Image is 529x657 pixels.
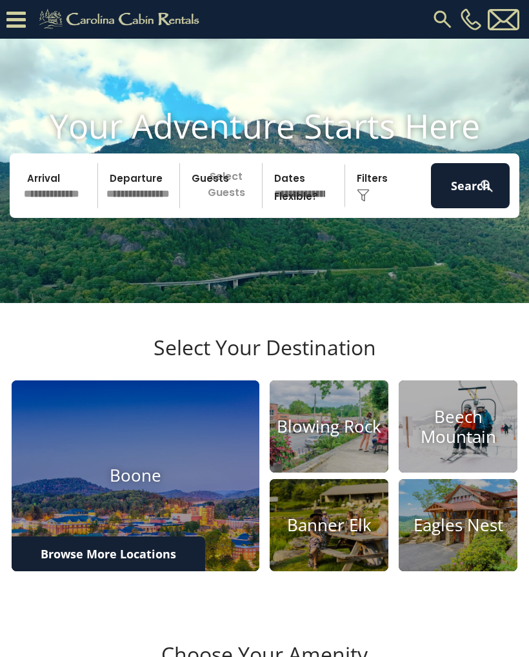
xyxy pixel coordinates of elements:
a: Banner Elk [270,479,388,571]
img: Khaki-logo.png [32,6,210,32]
a: Boone [12,380,259,571]
h3: Select Your Destination [10,335,519,380]
a: Eagles Nest [399,479,517,571]
p: Select Guests [184,163,262,208]
button: Search [431,163,510,208]
h4: Eagles Nest [399,515,517,535]
h4: Blowing Rock [270,417,388,436]
h1: Your Adventure Starts Here [10,106,519,146]
a: [PHONE_NUMBER] [457,8,484,30]
img: filter--v1.png [357,189,370,202]
h4: Banner Elk [270,515,388,535]
img: search-regular-white.png [479,178,495,194]
h4: Boone [12,466,259,486]
h4: Beech Mountain [399,407,517,447]
a: Beech Mountain [399,380,517,473]
a: Browse More Locations [12,536,205,571]
a: Blowing Rock [270,380,388,473]
img: search-regular.svg [431,8,454,31]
